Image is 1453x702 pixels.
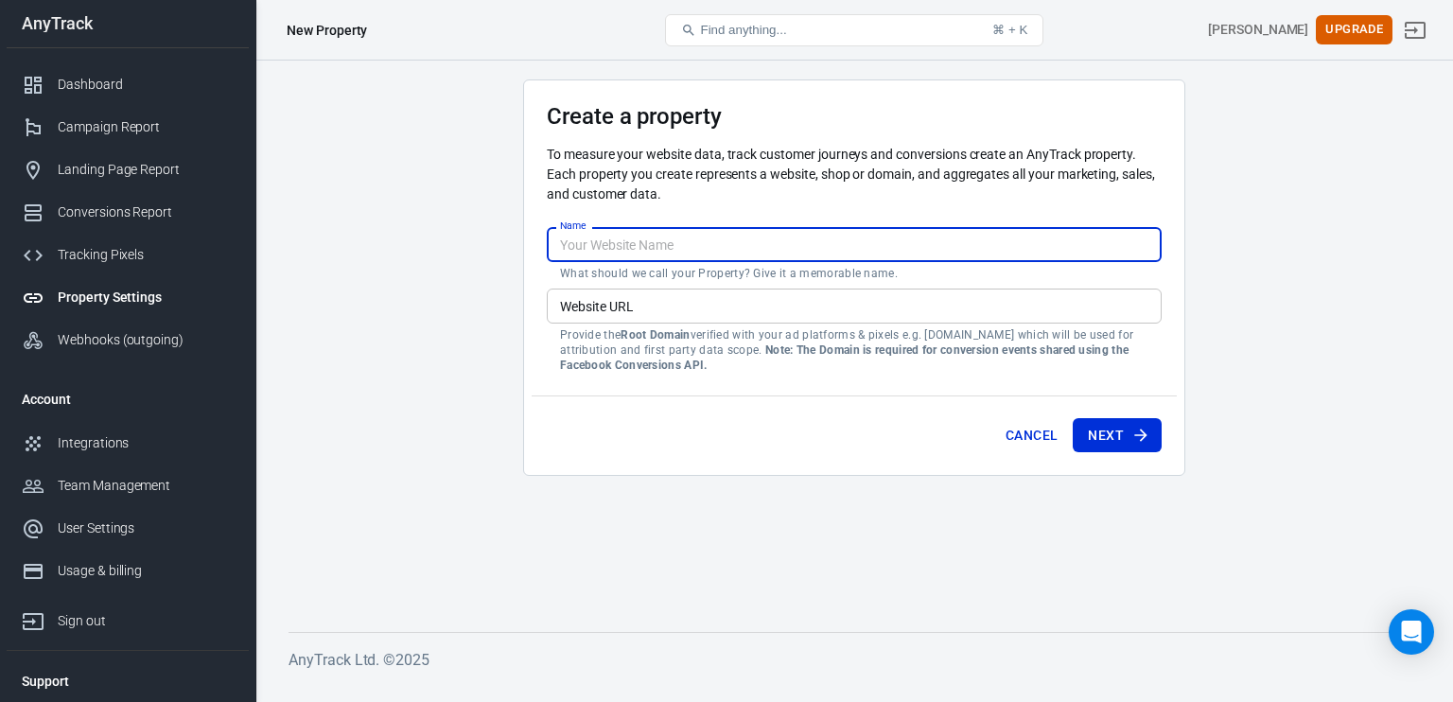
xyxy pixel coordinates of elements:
div: Webhooks (outgoing) [58,330,234,350]
label: Name [560,219,586,233]
div: AnyTrack [7,15,249,32]
div: Open Intercom Messenger [1389,609,1434,655]
a: Dashboard [7,63,249,106]
input: Your Website Name [547,227,1162,262]
button: Find anything...⌘ + K [665,14,1043,46]
div: Property Settings [58,288,234,307]
a: Webhooks (outgoing) [7,319,249,361]
div: Team Management [58,476,234,496]
h6: AnyTrack Ltd. © 2025 [289,648,1420,672]
button: Cancel [998,418,1065,453]
div: Tracking Pixels [58,245,234,265]
a: Conversions Report [7,191,249,234]
div: Landing Page Report [58,160,234,180]
div: Campaign Report [58,117,234,137]
a: Landing Page Report [7,149,249,191]
button: Next [1073,418,1162,453]
div: Conversions Report [58,202,234,222]
a: Tracking Pixels [7,234,249,276]
span: Find anything... [700,23,786,37]
a: Team Management [7,465,249,507]
div: Sign out [58,611,234,631]
div: User Settings [58,518,234,538]
button: Upgrade [1316,15,1392,44]
li: Account [7,377,249,422]
a: Usage & billing [7,550,249,592]
strong: Root Domain [621,328,690,342]
strong: Note: The Domain is required for conversion events shared using the Facebook Conversions API. [560,343,1129,372]
div: ⌘ + K [992,23,1027,37]
a: Sign out [1392,8,1438,53]
a: User Settings [7,507,249,550]
h3: Create a property [547,103,1162,130]
a: Integrations [7,422,249,465]
p: What should we call your Property? Give it a memorable name. [560,266,1148,281]
div: Usage & billing [58,561,234,581]
p: To measure your website data, track customer journeys and conversions create an AnyTrack property... [547,145,1162,204]
a: Property Settings [7,276,249,319]
div: Integrations [58,433,234,453]
input: example.com [547,289,1162,324]
div: Account id: hA7uODq9 [1208,20,1308,40]
p: Provide the verified with your ad platforms & pixels e.g. [DOMAIN_NAME] which will be used for at... [560,327,1148,373]
div: Dashboard [58,75,234,95]
div: New Property [287,21,367,40]
a: Sign out [7,592,249,642]
a: Campaign Report [7,106,249,149]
